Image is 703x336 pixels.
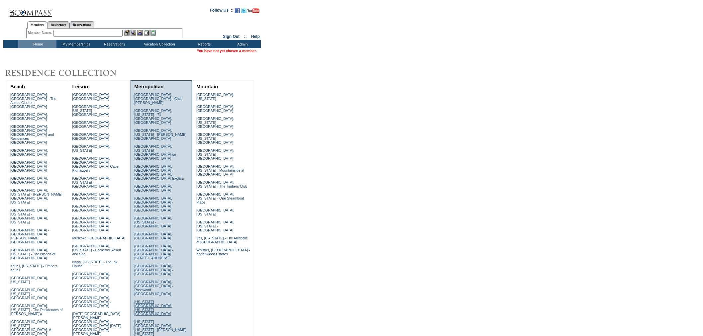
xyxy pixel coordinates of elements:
a: Whistler, [GEOGRAPHIC_DATA] - Kadenwood Estates [196,248,250,256]
a: Reservations [69,21,94,28]
a: Napa, [US_STATE] - The Ink House [72,260,118,268]
a: [GEOGRAPHIC_DATA], [GEOGRAPHIC_DATA] - Rosewood [GEOGRAPHIC_DATA] [134,280,173,296]
a: [GEOGRAPHIC_DATA], [US_STATE] - [GEOGRAPHIC_DATA] [72,176,110,188]
a: [GEOGRAPHIC_DATA], [GEOGRAPHIC_DATA] - [GEOGRAPHIC_DATA] [GEOGRAPHIC_DATA] [72,216,111,232]
a: [GEOGRAPHIC_DATA], [GEOGRAPHIC_DATA] [10,113,48,121]
a: Subscribe to our YouTube Channel [248,10,259,14]
a: Sign Out [223,34,240,39]
td: Admin [223,40,261,48]
a: [GEOGRAPHIC_DATA], [US_STATE] - [GEOGRAPHIC_DATA], [US_STATE] [10,208,48,224]
a: [GEOGRAPHIC_DATA], [GEOGRAPHIC_DATA] [72,121,110,128]
a: [GEOGRAPHIC_DATA], [GEOGRAPHIC_DATA] [72,204,110,212]
img: Compass Home [9,3,52,17]
a: [GEOGRAPHIC_DATA], [US_STATE] [196,208,234,216]
a: [GEOGRAPHIC_DATA], [GEOGRAPHIC_DATA] - [GEOGRAPHIC_DATA] and Residences [GEOGRAPHIC_DATA] [10,125,54,144]
a: [GEOGRAPHIC_DATA], [GEOGRAPHIC_DATA] - [GEOGRAPHIC_DATA], [GEOGRAPHIC_DATA] Exotica [134,164,184,180]
a: [GEOGRAPHIC_DATA] - [GEOGRAPHIC_DATA][PERSON_NAME], [GEOGRAPHIC_DATA] [10,228,49,244]
td: Home [18,40,56,48]
a: [GEOGRAPHIC_DATA], [GEOGRAPHIC_DATA] - [GEOGRAPHIC_DATA] [GEOGRAPHIC_DATA] [134,196,173,212]
img: Follow us on Twitter [241,8,247,13]
a: [GEOGRAPHIC_DATA], [US_STATE] - The Residences of [PERSON_NAME]'a [10,304,63,316]
a: [GEOGRAPHIC_DATA], [US_STATE] - One Steamboat Place [196,192,244,204]
a: Help [251,34,260,39]
a: [GEOGRAPHIC_DATA], [US_STATE] [10,276,48,284]
a: [GEOGRAPHIC_DATA], [US_STATE] - The Islands of [GEOGRAPHIC_DATA] [10,248,55,260]
span: You have not yet chosen a member. [197,49,257,53]
a: [DATE][GEOGRAPHIC_DATA][PERSON_NAME], [GEOGRAPHIC_DATA] - [GEOGRAPHIC_DATA] [DATE][GEOGRAPHIC_DAT... [72,312,121,336]
a: [GEOGRAPHIC_DATA], [US_STATE] - Carneros Resort and Spa [72,244,121,256]
a: Leisure [72,84,90,89]
span: :: [244,34,247,39]
a: [GEOGRAPHIC_DATA], [US_STATE] - [GEOGRAPHIC_DATA] [196,148,234,160]
a: [US_STATE][GEOGRAPHIC_DATA], [US_STATE][GEOGRAPHIC_DATA] [134,300,172,316]
img: Destinations by Exclusive Resorts [3,66,133,80]
a: Become our fan on Facebook [235,10,240,14]
a: [GEOGRAPHIC_DATA], [GEOGRAPHIC_DATA] [72,192,110,200]
a: [GEOGRAPHIC_DATA], [US_STATE] - [GEOGRAPHIC_DATA] [196,132,234,144]
img: Subscribe to our YouTube Channel [248,8,259,13]
a: [GEOGRAPHIC_DATA], [US_STATE] - [PERSON_NAME][GEOGRAPHIC_DATA] [134,128,186,140]
a: Follow us on Twitter [241,10,247,14]
img: Impersonate [137,30,143,36]
td: Vacation Collection [133,40,184,48]
a: [GEOGRAPHIC_DATA], [GEOGRAPHIC_DATA] [134,184,172,192]
td: My Memberships [56,40,95,48]
a: [GEOGRAPHIC_DATA], [US_STATE] - [GEOGRAPHIC_DATA] [134,216,172,228]
a: Residences [47,21,69,28]
a: [GEOGRAPHIC_DATA], [US_STATE] - [GEOGRAPHIC_DATA] [196,220,234,232]
a: [GEOGRAPHIC_DATA], [US_STATE] - [PERSON_NAME][GEOGRAPHIC_DATA], [US_STATE] [10,188,62,204]
a: [GEOGRAPHIC_DATA], [US_STATE] - [GEOGRAPHIC_DATA] [196,117,234,128]
a: [GEOGRAPHIC_DATA], [GEOGRAPHIC_DATA] [72,272,110,280]
a: Metropolitan [134,84,163,89]
a: [GEOGRAPHIC_DATA], [GEOGRAPHIC_DATA] - Casa [PERSON_NAME] [134,93,182,105]
img: View [131,30,136,36]
img: Become our fan on Facebook [235,8,240,13]
a: [GEOGRAPHIC_DATA], [US_STATE] - [GEOGRAPHIC_DATA] [10,288,48,300]
a: [GEOGRAPHIC_DATA], [US_STATE] - [GEOGRAPHIC_DATA], A [GEOGRAPHIC_DATA] [10,320,51,336]
a: [GEOGRAPHIC_DATA], [GEOGRAPHIC_DATA] - [GEOGRAPHIC_DATA] [134,264,173,276]
a: Beach [10,84,25,89]
td: Follow Us :: [210,7,234,15]
a: [GEOGRAPHIC_DATA], [GEOGRAPHIC_DATA] [196,105,234,113]
a: [GEOGRAPHIC_DATA], [US_STATE] - [GEOGRAPHIC_DATA] [72,105,110,117]
div: Member Name: [28,30,53,36]
a: [US_STATE][GEOGRAPHIC_DATA], [US_STATE] - [PERSON_NAME] [US_STATE] [134,320,186,336]
a: [GEOGRAPHIC_DATA], [GEOGRAPHIC_DATA] [10,176,48,184]
a: [GEOGRAPHIC_DATA], [GEOGRAPHIC_DATA] [10,148,48,156]
a: [GEOGRAPHIC_DATA], [GEOGRAPHIC_DATA] [72,284,110,292]
a: [GEOGRAPHIC_DATA], [GEOGRAPHIC_DATA] [72,93,110,101]
a: [GEOGRAPHIC_DATA], [GEOGRAPHIC_DATA] - [GEOGRAPHIC_DATA][STREET_ADDRESS] [134,244,173,260]
a: Kaua'i, [US_STATE] - Timbers Kaua'i [10,264,57,272]
a: [GEOGRAPHIC_DATA], [US_STATE] [196,93,234,101]
a: [GEOGRAPHIC_DATA], [GEOGRAPHIC_DATA] - [GEOGRAPHIC_DATA] Cape Kidnappers [72,156,119,172]
a: Vail, [US_STATE] - The Arrabelle at [GEOGRAPHIC_DATA] [196,236,248,244]
a: [GEOGRAPHIC_DATA], [US_STATE] - Mountainside at [GEOGRAPHIC_DATA] [196,164,244,176]
td: Reports [184,40,223,48]
a: [GEOGRAPHIC_DATA], [GEOGRAPHIC_DATA] - [GEOGRAPHIC_DATA] [72,296,111,308]
img: b_edit.gif [124,30,130,36]
a: [GEOGRAPHIC_DATA], [GEOGRAPHIC_DATA] [72,132,110,140]
img: b_calculator.gif [151,30,156,36]
a: [GEOGRAPHIC_DATA] - [GEOGRAPHIC_DATA] - [GEOGRAPHIC_DATA] [10,160,49,172]
a: [GEOGRAPHIC_DATA], [US_STATE] [72,144,110,152]
a: [GEOGRAPHIC_DATA], [US_STATE] - 71 [GEOGRAPHIC_DATA], [GEOGRAPHIC_DATA] [134,109,172,125]
a: [GEOGRAPHIC_DATA], [GEOGRAPHIC_DATA] - The Abaco Club on [GEOGRAPHIC_DATA] [10,93,56,109]
a: Muskoka, [GEOGRAPHIC_DATA] [72,236,125,240]
td: Reservations [95,40,133,48]
img: Reservations [144,30,150,36]
a: Mountain [196,84,218,89]
a: [GEOGRAPHIC_DATA], [US_STATE] - [GEOGRAPHIC_DATA] on [GEOGRAPHIC_DATA] [134,144,176,160]
a: Members [27,21,48,29]
a: [GEOGRAPHIC_DATA], [GEOGRAPHIC_DATA] [134,232,172,240]
a: [GEOGRAPHIC_DATA], [US_STATE] - The Timbers Club [196,180,247,188]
